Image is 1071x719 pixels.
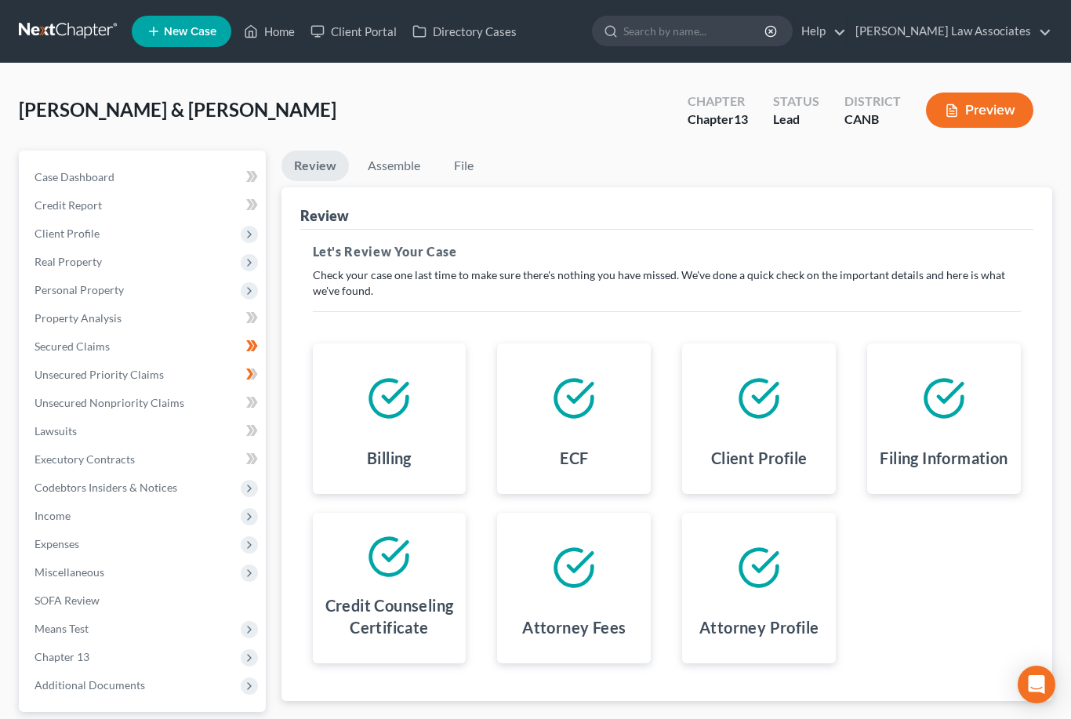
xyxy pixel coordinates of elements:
[34,452,135,466] span: Executory Contracts
[164,26,216,38] span: New Case
[34,481,177,494] span: Codebtors Insiders & Notices
[325,594,454,638] h4: Credit Counseling Certificate
[711,447,808,469] h4: Client Profile
[34,255,102,268] span: Real Property
[22,163,266,191] a: Case Dashboard
[848,17,1051,45] a: [PERSON_NAME] Law Associates
[367,447,412,469] h4: Billing
[22,191,266,220] a: Credit Report
[34,509,71,522] span: Income
[22,304,266,332] a: Property Analysis
[303,17,405,45] a: Client Portal
[34,622,89,635] span: Means Test
[560,447,588,469] h4: ECF
[773,111,819,129] div: Lead
[522,616,626,638] h4: Attorney Fees
[22,445,266,474] a: Executory Contracts
[34,368,164,381] span: Unsecured Priority Claims
[880,447,1007,469] h4: Filing Information
[34,227,100,240] span: Client Profile
[688,93,748,111] div: Chapter
[926,93,1033,128] button: Preview
[34,283,124,296] span: Personal Property
[34,340,110,353] span: Secured Claims
[22,586,266,615] a: SOFA Review
[34,170,114,183] span: Case Dashboard
[281,151,349,181] a: Review
[844,93,901,111] div: District
[34,396,184,409] span: Unsecured Nonpriority Claims
[19,98,336,121] span: [PERSON_NAME] & [PERSON_NAME]
[34,424,77,438] span: Lawsuits
[793,17,846,45] a: Help
[313,267,1022,299] p: Check your case one last time to make sure there's nothing you have missed. We've done a quick ch...
[844,111,901,129] div: CANB
[22,417,266,445] a: Lawsuits
[34,678,145,692] span: Additional Documents
[688,111,748,129] div: Chapter
[300,206,349,225] div: Review
[623,16,767,45] input: Search by name...
[22,332,266,361] a: Secured Claims
[34,311,122,325] span: Property Analysis
[355,151,433,181] a: Assemble
[34,565,104,579] span: Miscellaneous
[34,594,100,607] span: SOFA Review
[236,17,303,45] a: Home
[22,361,266,389] a: Unsecured Priority Claims
[734,111,748,126] span: 13
[22,389,266,417] a: Unsecured Nonpriority Claims
[439,151,489,181] a: File
[405,17,525,45] a: Directory Cases
[773,93,819,111] div: Status
[34,650,89,663] span: Chapter 13
[313,242,1022,261] h5: Let's Review Your Case
[34,198,102,212] span: Credit Report
[1018,666,1055,703] div: Open Intercom Messenger
[34,537,79,550] span: Expenses
[699,616,819,638] h4: Attorney Profile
